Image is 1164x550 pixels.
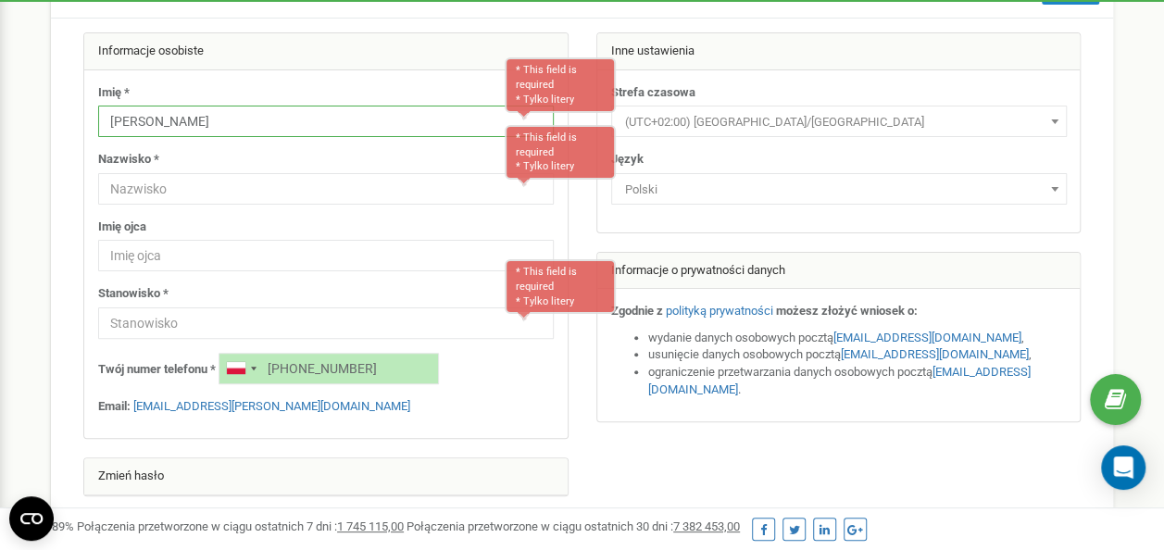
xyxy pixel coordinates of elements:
strong: możesz złożyć wniosek o: [776,304,918,318]
div: * This field is required * Tylko litery [505,259,616,314]
span: (UTC+02:00) Europe/Warsaw [618,109,1060,135]
div: Inne ustawienia [597,33,1081,70]
button: Open CMP widget [9,496,54,541]
label: Stanowisko * [98,285,169,303]
label: Strefa czasowa [611,84,695,102]
input: Nazwisko [98,173,554,205]
a: [EMAIL_ADDRESS][DOMAIN_NAME] [841,347,1029,361]
div: * This field is required * Tylko litery [505,57,616,112]
span: Polski [611,173,1067,205]
li: ograniczenie przetwarzania danych osobowych pocztą . [648,364,1067,398]
li: wydanie danych osobowych pocztą , [648,330,1067,347]
input: Stanowisko [98,307,554,339]
div: Informacje osobiste [84,33,568,70]
div: Telephone country code [219,354,262,383]
label: Język [611,151,644,169]
a: polityką prywatności [666,304,773,318]
label: Imię ojca [98,219,146,236]
strong: Email: [98,399,131,413]
strong: Zgodnie z [611,304,663,318]
span: Połączenia przetworzone w ciągu ostatnich 30 dni : [407,519,740,533]
input: Imię [98,106,554,137]
u: 1 745 115,00 [337,519,404,533]
a: [EMAIL_ADDRESS][PERSON_NAME][DOMAIN_NAME] [133,399,410,413]
span: (UTC+02:00) Europe/Warsaw [611,106,1067,137]
input: Imię ojca [98,240,554,271]
div: Zmień hasło [84,458,568,495]
div: Informacje o prywatności danych [597,253,1081,290]
label: Twój numer telefonu * [98,361,216,379]
u: 7 382 453,00 [673,519,740,533]
label: Imię * [98,84,130,102]
input: +1-800-555-55-55 [219,353,439,384]
span: Polski [618,177,1060,203]
div: * This field is required * Tylko litery [505,125,616,180]
label: Nazwisko * [98,151,159,169]
a: [EMAIL_ADDRESS][DOMAIN_NAME] [833,331,1021,344]
li: usunięcie danych osobowych pocztą , [648,346,1067,364]
div: Open Intercom Messenger [1101,445,1145,490]
span: Połączenia przetworzone w ciągu ostatnich 7 dni : [77,519,404,533]
a: [EMAIL_ADDRESS][DOMAIN_NAME] [648,365,1031,396]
